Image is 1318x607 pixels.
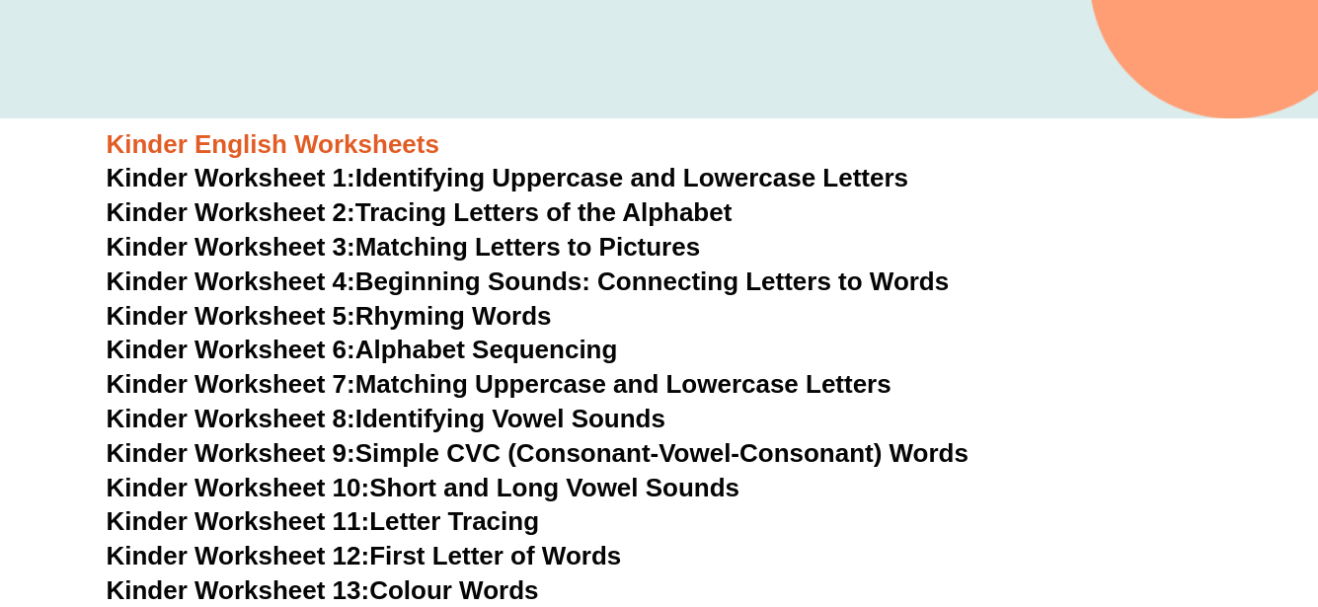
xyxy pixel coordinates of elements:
[107,473,740,502] a: Kinder Worksheet 10:Short and Long Vowel Sounds
[107,128,1212,162] h3: Kinder English Worksheets
[107,197,733,227] a: Kinder Worksheet 2:Tracing Letters of the Alphabet
[107,266,950,296] a: Kinder Worksheet 4:Beginning Sounds: Connecting Letters to Words
[107,335,355,364] span: Kinder Worksheet 6:
[107,369,355,399] span: Kinder Worksheet 7:
[107,163,355,192] span: Kinder Worksheet 1:
[107,232,355,262] span: Kinder Worksheet 3:
[107,438,355,468] span: Kinder Worksheet 9:
[107,575,370,605] span: Kinder Worksheet 13:
[107,163,909,192] a: Kinder Worksheet 1:Identifying Uppercase and Lowercase Letters
[107,473,370,502] span: Kinder Worksheet 10:
[989,384,1318,607] iframe: Chat Widget
[107,301,552,331] a: Kinder Worksheet 5:Rhyming Words
[107,301,355,331] span: Kinder Worksheet 5:
[107,506,370,536] span: Kinder Worksheet 11:
[107,232,701,262] a: Kinder Worksheet 3:Matching Letters to Pictures
[107,369,892,399] a: Kinder Worksheet 7:Matching Uppercase and Lowercase Letters
[107,541,622,570] a: Kinder Worksheet 12:First Letter of Words
[107,575,539,605] a: Kinder Worksheet 13:Colour Words
[107,404,355,433] span: Kinder Worksheet 8:
[107,335,618,364] a: Kinder Worksheet 6:Alphabet Sequencing
[107,404,665,433] a: Kinder Worksheet 8:Identifying Vowel Sounds
[107,197,355,227] span: Kinder Worksheet 2:
[107,541,370,570] span: Kinder Worksheet 12:
[107,266,355,296] span: Kinder Worksheet 4:
[107,438,969,468] a: Kinder Worksheet 9:Simple CVC (Consonant-Vowel-Consonant) Words
[107,506,540,536] a: Kinder Worksheet 11:Letter Tracing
